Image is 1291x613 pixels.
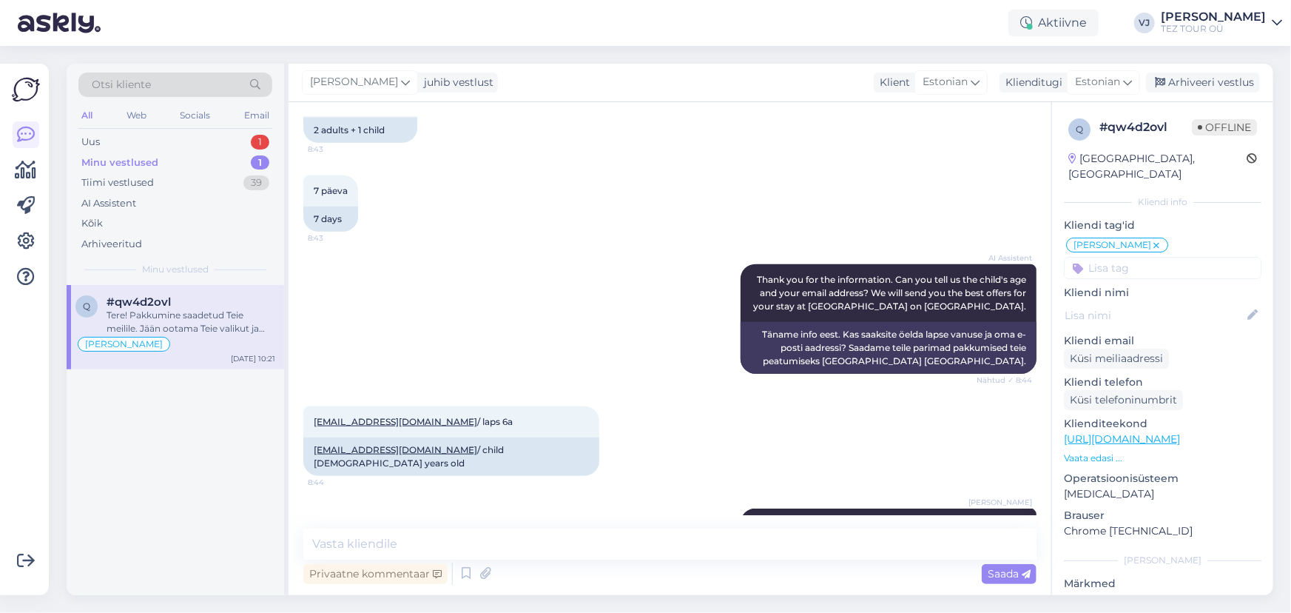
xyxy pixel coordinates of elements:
[81,155,158,170] div: Minu vestlused
[303,118,417,143] div: 2 adults + 1 child
[78,106,95,125] div: All
[1064,195,1261,209] div: Kliendi info
[1161,11,1266,23] div: [PERSON_NAME]
[923,74,968,90] span: Estonian
[1064,390,1183,410] div: Küsi telefoninumbrit
[107,309,275,335] div: Tere! Pakkumine saadetud Teie meilile. Jään ootama Teie valikut ja broneerimissoovi andmetega.
[1146,73,1260,93] div: Arhiveeri vestlus
[231,353,275,364] div: [DATE] 10:21
[1073,241,1151,249] span: [PERSON_NAME]
[968,497,1032,508] span: [PERSON_NAME]
[1064,471,1261,486] p: Operatsioonisüsteem
[303,207,358,232] div: 7 days
[1064,432,1180,446] a: [URL][DOMAIN_NAME]
[81,175,154,190] div: Tiimi vestlused
[1064,576,1261,592] p: Märkmed
[1075,74,1120,90] span: Estonian
[92,77,151,93] span: Otsi kliente
[1008,10,1099,36] div: Aktiivne
[124,106,149,125] div: Web
[1064,349,1169,369] div: Küsi meiliaadressi
[142,263,209,276] span: Minu vestlused
[314,416,513,427] span: / laps 6a
[83,301,90,312] span: q
[1064,375,1261,390] p: Kliendi telefon
[241,106,272,125] div: Email
[418,75,493,90] div: juhib vestlust
[107,295,171,309] span: #qw4d2ovl
[1161,23,1266,35] div: TEZ TOUR OÜ
[1064,452,1261,465] p: Vaata edasi ...
[1064,257,1261,279] input: Lisa tag
[977,252,1032,264] span: AI Assistent
[1065,307,1244,324] input: Lisa nimi
[308,232,363,244] span: 8:43
[1064,285,1261,301] p: Kliendi nimi
[1064,218,1261,233] p: Kliendi tag'id
[251,135,269,150] div: 1
[1064,508,1261,523] p: Brauser
[310,74,398,90] span: [PERSON_NAME]
[1000,75,1062,90] div: Klienditugi
[1064,333,1261,349] p: Kliendi email
[1068,151,1247,182] div: [GEOGRAPHIC_DATA], [GEOGRAPHIC_DATA]
[85,340,163,349] span: [PERSON_NAME]
[81,237,142,252] div: Arhiveeritud
[314,416,477,427] a: [EMAIL_ADDRESS][DOMAIN_NAME]
[243,175,269,190] div: 39
[308,144,363,155] span: 8:43
[303,438,599,476] div: / child [DEMOGRAPHIC_DATA] years old
[1134,13,1155,33] div: VJ
[1192,119,1257,135] span: Offline
[874,75,910,90] div: Klient
[1076,124,1083,135] span: q
[1064,523,1261,539] p: Chrome [TECHNICAL_ID]
[753,274,1028,312] span: Thank you for the information. Can you tell us the child's age and your email address? We will se...
[251,155,269,170] div: 1
[81,196,136,211] div: AI Assistent
[741,322,1036,374] div: Täname info eest. Kas saaksite öelda lapse vanuse ja oma e-posti aadressi? Saadame teile parimad ...
[177,106,213,125] div: Socials
[303,564,448,584] div: Privaatne kommentaar
[988,567,1031,580] span: Saada
[1064,554,1261,567] div: [PERSON_NAME]
[308,477,363,488] span: 8:44
[1099,118,1192,136] div: # qw4d2ovl
[1161,11,1282,35] a: [PERSON_NAME]TEZ TOUR OÜ
[314,444,477,455] a: [EMAIL_ADDRESS][DOMAIN_NAME]
[1064,416,1261,432] p: Klienditeekond
[12,76,40,104] img: Askly Logo
[314,185,348,196] span: 7 päeva
[81,135,100,150] div: Uus
[977,375,1032,386] span: Nähtud ✓ 8:44
[81,216,103,231] div: Kõik
[1064,486,1261,502] p: [MEDICAL_DATA]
